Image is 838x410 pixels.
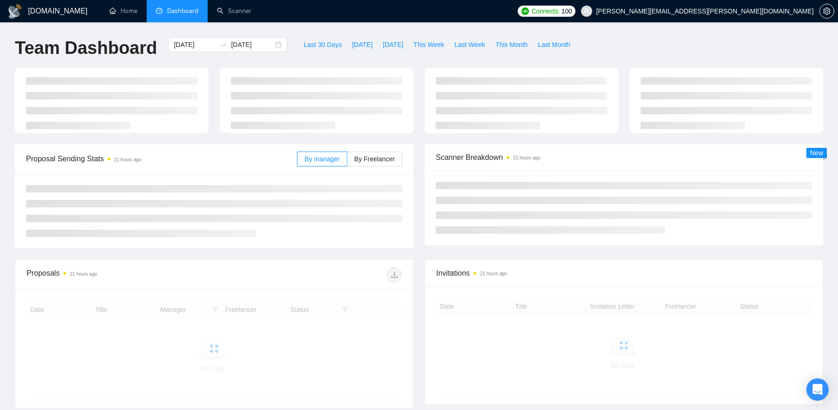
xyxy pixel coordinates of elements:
[174,40,216,50] input: Start date
[513,155,540,160] time: 21 hours ago
[490,37,533,52] button: This Month
[495,40,527,50] span: This Month
[7,4,22,19] img: logo
[304,155,339,163] span: By manager
[532,6,560,16] span: Connects:
[436,267,811,279] span: Invitations
[413,40,444,50] span: This Week
[298,37,347,52] button: Last 30 Days
[347,37,378,52] button: [DATE]
[220,41,227,48] span: swap-right
[561,6,572,16] span: 100
[378,37,408,52] button: [DATE]
[819,4,834,19] button: setting
[354,155,395,163] span: By Freelancer
[820,7,834,15] span: setting
[167,7,198,15] span: Dashboard
[231,40,273,50] input: End date
[533,37,575,52] button: Last Month
[538,40,570,50] span: Last Month
[352,40,372,50] span: [DATE]
[156,7,162,14] span: dashboard
[26,153,297,165] span: Proposal Sending Stats
[521,7,529,15] img: upwork-logo.png
[383,40,403,50] span: [DATE]
[806,378,829,401] div: Open Intercom Messenger
[436,152,812,163] span: Scanner Breakdown
[217,7,251,15] a: searchScanner
[810,149,823,157] span: New
[70,271,97,277] time: 21 hours ago
[220,41,227,48] span: to
[304,40,342,50] span: Last 30 Days
[449,37,490,52] button: Last Week
[15,37,157,59] h1: Team Dashboard
[114,157,141,162] time: 21 hours ago
[583,8,590,14] span: user
[480,271,507,276] time: 21 hours ago
[819,7,834,15] a: setting
[109,7,137,15] a: homeHome
[454,40,485,50] span: Last Week
[27,267,214,282] div: Proposals
[408,37,449,52] button: This Week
